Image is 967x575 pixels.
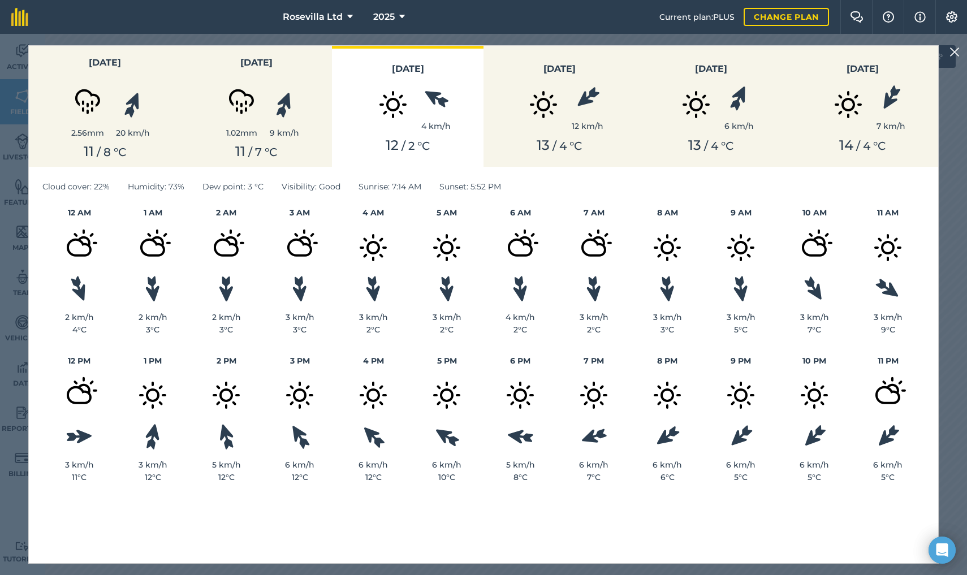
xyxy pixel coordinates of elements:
[639,219,696,276] img: svg+xml;base64,PD94bWwgdmVyc2lvbj0iMS4wIiBlbmNvZGluZz0idXRmLTgiPz4KPCEtLSBHZW5lcmF0b3I6IEFkb2JlIE...
[339,137,477,154] div: / ° C
[42,311,116,323] div: 2 km/h
[202,180,264,193] span: Dew point : 3 ° C
[778,459,851,471] div: 6 km/h
[704,311,778,323] div: 3 km/h
[291,275,309,302] img: svg%3e
[116,323,189,336] div: 3 ° C
[336,323,410,336] div: 2 ° C
[851,354,925,367] h4: 11 PM
[726,422,755,451] img: svg%3e
[270,127,299,139] div: 9 km/h
[263,323,336,336] div: 3 ° C
[124,219,181,276] img: svg+xml;base64,PD94bWwgdmVyc2lvbj0iMS4wIiBlbmNvZGluZz0idXRmLTgiPz4KPCEtLSBHZW5lcmF0b3I6IEFkb2JlIE...
[786,367,843,423] img: svg+xml;base64,PD94bWwgdmVyc2lvbj0iMS4wIiBlbmNvZGluZz0idXRmLTgiPz4KPCEtLSBHZW5lcmF0b3I6IEFkb2JlIE...
[631,471,704,483] div: 6 ° C
[820,76,877,133] img: svg+xml;base64,PD94bWwgdmVyc2lvbj0iMS4wIiBlbmNvZGluZz0idXRmLTgiPz4KPCEtLSBHZW5lcmF0b3I6IEFkb2JlIE...
[874,422,903,451] img: svg%3e
[42,459,116,471] div: 3 km/h
[386,137,399,153] span: 12
[29,46,180,167] button: [DATE]2.56mm20 km/h11 / 8 °C
[557,459,631,471] div: 6 km/h
[187,55,325,70] h3: [DATE]
[914,10,926,24] img: svg+xml;base64,PHN2ZyB4bWxucz0iaHR0cDovL3d3dy53My5vcmcvMjAwMC9zdmciIHdpZHRoPSIxNyIgaGVpZ2h0PSIxNy...
[659,11,735,23] span: Current plan : PLUS
[189,354,263,367] h4: 2 PM
[219,276,234,302] img: svg%3e
[787,46,938,167] button: [DATE]7 km/h14 / 4 °C
[511,275,530,303] img: svg%3e
[408,139,415,153] span: 2
[724,120,754,132] div: 6 km/h
[373,10,395,24] span: 2025
[635,46,787,167] button: [DATE]6 km/h13 / 4 °C
[801,274,828,304] img: svg%3e
[42,180,110,193] span: Cloud cover : 22%
[877,120,905,132] div: 7 km/h
[116,206,189,219] h4: 1 AM
[492,367,549,423] img: svg+xml;base64,PD94bWwgdmVyc2lvbj0iMS4wIiBlbmNvZGluZz0idXRmLTgiPz4KPCEtLSBHZW5lcmF0b3I6IEFkb2JlIE...
[631,354,704,367] h4: 8 PM
[59,70,116,127] img: svg+xml;base64,PD94bWwgdmVyc2lvbj0iMS4wIiBlbmNvZGluZz0idXRmLTgiPz4KPCEtLSBHZW5lcmF0b3I6IEFkb2JlIE...
[704,206,778,219] h4: 9 AM
[42,354,116,367] h4: 12 PM
[572,120,603,132] div: 12 km/h
[59,127,116,139] div: 2.56 mm
[438,275,455,302] img: svg%3e
[273,89,296,119] img: svg%3e
[851,459,925,471] div: 6 km/h
[263,354,336,367] h4: 3 PM
[515,76,572,133] img: svg+xml;base64,PD94bWwgdmVyc2lvbj0iMS4wIiBlbmNvZGluZz0idXRmLTgiPz4KPCEtLSBHZW5lcmF0b3I6IEFkb2JlIE...
[410,311,483,323] div: 3 km/h
[51,367,107,423] img: svg+xml;base64,PD94bWwgdmVyc2lvbj0iMS4wIiBlbmNvZGluZz0idXRmLTgiPz4KPCEtLSBHZW5lcmF0b3I6IEFkb2JlIE...
[800,422,829,451] img: svg%3e
[744,8,829,26] a: Change plan
[585,275,602,302] img: svg%3e
[483,323,557,336] div: 2 ° C
[364,275,382,302] img: svg%3e
[42,206,116,219] h4: 12 AM
[565,367,622,423] img: svg+xml;base64,PD94bWwgdmVyc2lvbj0iMS4wIiBlbmNvZGluZz0idXRmLTgiPz4KPCEtLSBHZW5lcmF0b3I6IEFkb2JlIE...
[557,354,631,367] h4: 7 PM
[421,85,451,111] img: svg%3e
[713,367,769,423] img: svg+xml;base64,PD94bWwgdmVyc2lvbj0iMS4wIiBlbmNvZGluZz0idXRmLTgiPz4KPCEtLSBHZW5lcmF0b3I6IEFkb2JlIE...
[704,323,778,336] div: 5 ° C
[263,206,336,219] h4: 3 AM
[418,219,475,276] img: svg+xml;base64,PD94bWwgdmVyc2lvbj0iMS4wIiBlbmNvZGluZz0idXRmLTgiPz4KPCEtLSBHZW5lcmF0b3I6IEFkb2JlIE...
[860,367,916,423] img: svg+xml;base64,PD94bWwgdmVyc2lvbj0iMS4wIiBlbmNvZGluZz0idXRmLTgiPz4KPCEtLSBHZW5lcmF0b3I6IEFkb2JlIE...
[559,139,567,153] span: 4
[778,323,851,336] div: 7 ° C
[778,206,851,219] h4: 10 AM
[793,62,931,76] h3: [DATE]
[929,537,956,564] div: Open Intercom Messenger
[84,143,94,159] span: 11
[124,367,181,423] img: svg+xml;base64,PD94bWwgdmVyc2lvbj0iMS4wIiBlbmNvZGluZz0idXRmLTgiPz4KPCEtLSBHZW5lcmF0b3I6IEFkb2JlIE...
[213,127,270,139] div: 1.02 mm
[213,70,270,127] img: svg+xml;base64,PD94bWwgdmVyc2lvbj0iMS4wIiBlbmNvZGluZz0idXRmLTgiPz4KPCEtLSBHZW5lcmF0b3I6IEFkb2JlIE...
[642,137,780,154] div: / ° C
[116,354,189,367] h4: 1 PM
[631,323,704,336] div: 3 ° C
[653,423,682,450] img: svg%3e
[839,137,853,153] span: 14
[642,62,780,76] h3: [DATE]
[727,83,752,113] img: svg%3e
[851,471,925,483] div: 5 ° C
[339,62,477,76] h3: [DATE]
[144,275,162,302] img: svg%3e
[42,323,116,336] div: 4 ° C
[945,11,959,23] img: A cog icon
[180,46,332,167] button: [DATE]1.02mm9 km/h11 / 7 °C
[116,127,150,139] div: 20 km/h
[421,120,451,132] div: 4 km/h
[128,180,184,193] span: Humidity : 73%
[187,144,325,160] div: / ° C
[11,8,28,26] img: fieldmargin Logo
[263,471,336,483] div: 12 ° C
[490,137,628,154] div: / ° C
[189,459,263,471] div: 5 km/h
[506,427,534,446] img: svg%3e
[189,471,263,483] div: 12 ° C
[483,471,557,483] div: 8 ° C
[631,311,704,323] div: 3 km/h
[359,422,388,451] img: svg%3e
